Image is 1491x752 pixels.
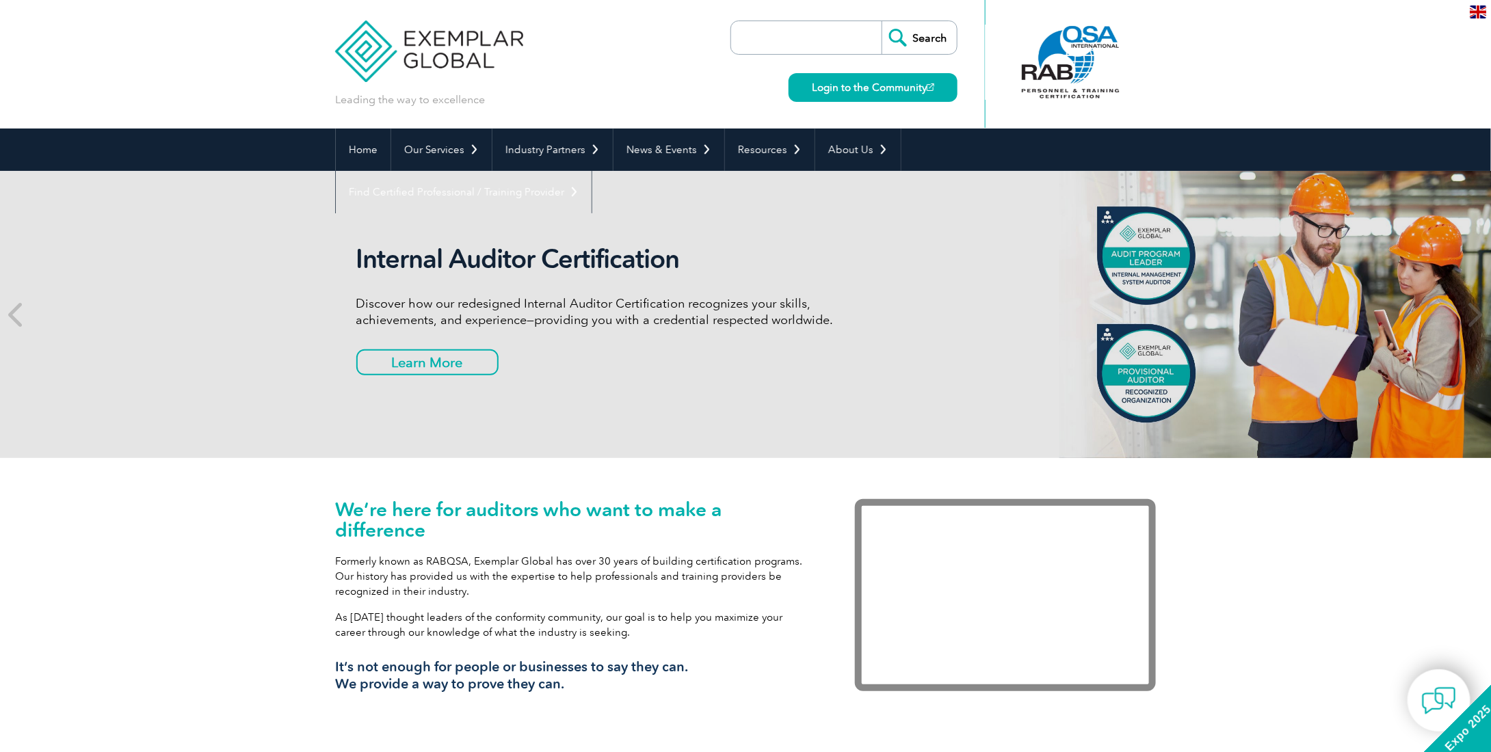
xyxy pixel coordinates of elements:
img: contact-chat.png [1422,684,1456,718]
a: Login to the Community [789,73,958,102]
p: Discover how our redesigned Internal Auditor Certification recognizes your skills, achievements, ... [356,295,869,328]
h3: It’s not enough for people or businesses to say they can. We provide a way to prove they can. [335,658,814,693]
p: Leading the way to excellence [335,92,485,107]
input: Search [882,21,957,54]
a: About Us [815,129,901,171]
p: Formerly known as RABQSA, Exemplar Global has over 30 years of building certification programs. O... [335,554,814,599]
a: Find Certified Professional / Training Provider [336,171,592,213]
img: en [1470,5,1487,18]
a: Our Services [391,129,492,171]
h1: We’re here for auditors who want to make a difference [335,499,814,540]
a: Industry Partners [492,129,613,171]
p: As [DATE] thought leaders of the conformity community, our goal is to help you maximize your care... [335,610,814,640]
a: Learn More [356,349,499,375]
h2: Internal Auditor Certification [356,243,869,275]
a: Resources [725,129,815,171]
a: Home [336,129,391,171]
a: News & Events [613,129,724,171]
iframe: Exemplar Global: Working together to make a difference [855,499,1156,691]
img: open_square.png [927,83,934,91]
